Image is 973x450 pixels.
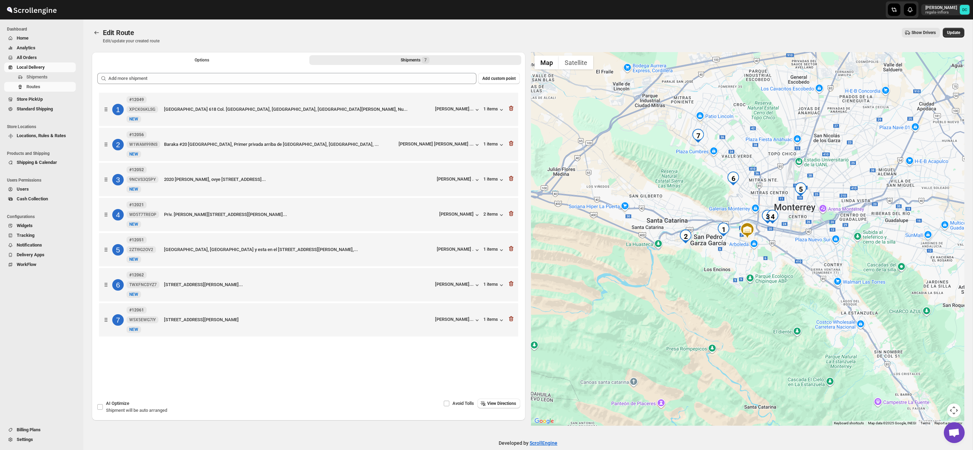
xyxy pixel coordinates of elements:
a: Report a map error [934,421,962,425]
div: 2 [679,230,693,243]
button: Shipments [4,72,76,82]
div: Open chat [944,422,965,443]
button: Widgets [4,221,76,231]
span: Widgets [17,223,33,228]
div: [PERSON_NAME]... [435,282,474,287]
span: NEW [129,187,138,192]
button: Map camera controls [947,403,961,417]
b: #12052 [129,167,144,172]
b: #12061 [129,308,144,312]
span: Locations, Rules & Rates [17,133,66,138]
div: 2 [112,139,124,150]
button: All Orders [4,53,76,62]
button: [PERSON_NAME]... [435,317,481,324]
span: Configurations [7,214,79,219]
span: XPCK06KLSG [129,107,155,112]
span: View Directions [487,401,516,406]
span: NEW [129,222,138,227]
button: Shipping & Calendar [4,158,76,167]
button: [PERSON_NAME]... [435,106,481,113]
b: #12062 [129,273,144,277]
div: Shipments [401,57,430,64]
span: DAVID CORONADO [960,5,970,15]
div: 3#120529NCVS3Q5PYNewNEW2020 [PERSON_NAME], ovye [STREET_ADDRESS]...[PERSON_NAME] .1 items [99,163,518,196]
button: Update [943,28,964,37]
div: [PERSON_NAME] [PERSON_NAME] ... [399,141,474,147]
span: Avoid Tolls [452,401,474,406]
span: Edit Route [103,28,134,37]
span: NEW [129,257,138,262]
button: Home [4,33,76,43]
span: Analytics [17,45,35,50]
div: 1 [717,223,730,236]
span: Cash Collection [17,196,48,201]
div: 5#120512ZTI9G2OV2NewNEW[GEOGRAPHIC_DATA], [GEOGRAPHIC_DATA] y esta en el [STREET_ADDRESS][PERSON_... [99,233,518,266]
span: Dashboard [7,26,79,32]
span: WD5T7TREOP [129,212,156,217]
div: 2020 [PERSON_NAME], ovye [STREET_ADDRESS]... [164,176,434,183]
span: Show Drivers [911,30,936,35]
div: 1 items [483,282,505,289]
span: Add custom point [482,76,516,81]
div: Selected Shipments [92,67,525,355]
span: Settings [17,437,33,442]
span: Store PickUp [17,97,43,102]
button: 1 items [483,141,505,148]
button: Show satellite imagery [559,56,593,69]
button: [PERSON_NAME] [PERSON_NAME] ... [399,141,481,148]
button: Selected Shipments [309,55,521,65]
button: [PERSON_NAME] [439,211,481,218]
span: Standard Shipping [17,106,53,111]
p: [PERSON_NAME] [925,5,957,10]
a: ScrollEngine [530,440,557,446]
div: 6#12062TWXFNCDYZ7NewNEW[STREET_ADDRESS][PERSON_NAME]...[PERSON_NAME]...1 items [99,268,518,301]
div: [PERSON_NAME]... [435,317,474,322]
div: 3 [112,174,124,185]
p: Developed by [499,440,557,447]
span: Home [17,35,28,41]
div: 1 items [483,317,505,324]
img: ScrollEngine [6,1,58,18]
button: Show Drivers [902,28,940,37]
span: 2ZTI9G2OV2 [129,247,153,252]
span: TWXFNCDYZ7 [129,282,157,287]
span: Store Locations [7,124,79,130]
div: 4 [112,209,124,220]
div: 7 [691,129,705,143]
button: Settings [4,435,76,444]
b: #12021 [129,202,144,207]
div: 6 [726,172,740,185]
div: [STREET_ADDRESS][PERSON_NAME] [164,316,432,323]
button: Cash Collection [4,194,76,204]
div: Priv. [PERSON_NAME][STREET_ADDRESS][PERSON_NAME]... [164,211,436,218]
button: View Directions [477,399,520,408]
button: [PERSON_NAME] . [437,176,481,183]
span: Tracking [17,233,34,238]
span: NEW [129,152,138,157]
span: Billing Plans [17,427,41,432]
button: Routes [4,82,76,92]
span: W1WAM99INS [129,142,157,147]
button: [PERSON_NAME] . [437,247,481,253]
span: W5X5EWG7IY [129,317,156,323]
button: Analytics [4,43,76,53]
div: 1 items [483,106,505,113]
div: 7 [112,314,124,326]
span: 9NCVS3Q5PY [129,177,156,182]
div: 4#12021WD5T7TREOPNewNEWPriv. [PERSON_NAME][STREET_ADDRESS][PERSON_NAME]...[PERSON_NAME]2 items [99,198,518,231]
button: Delivery Apps [4,250,76,260]
b: #12056 [129,132,144,137]
button: Users [4,184,76,194]
div: Baraka #20 [GEOGRAPHIC_DATA], Primer privada arriba de [GEOGRAPHIC_DATA], [GEOGRAPHIC_DATA], ... [164,141,396,148]
span: Users Permissions [7,177,79,183]
div: 3 [761,210,775,224]
b: #12049 [129,97,144,102]
span: Delivery Apps [17,252,44,257]
button: Add custom point [478,73,520,84]
button: 2 items [483,211,505,218]
button: User menu [921,4,970,15]
button: Routes [92,28,101,37]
